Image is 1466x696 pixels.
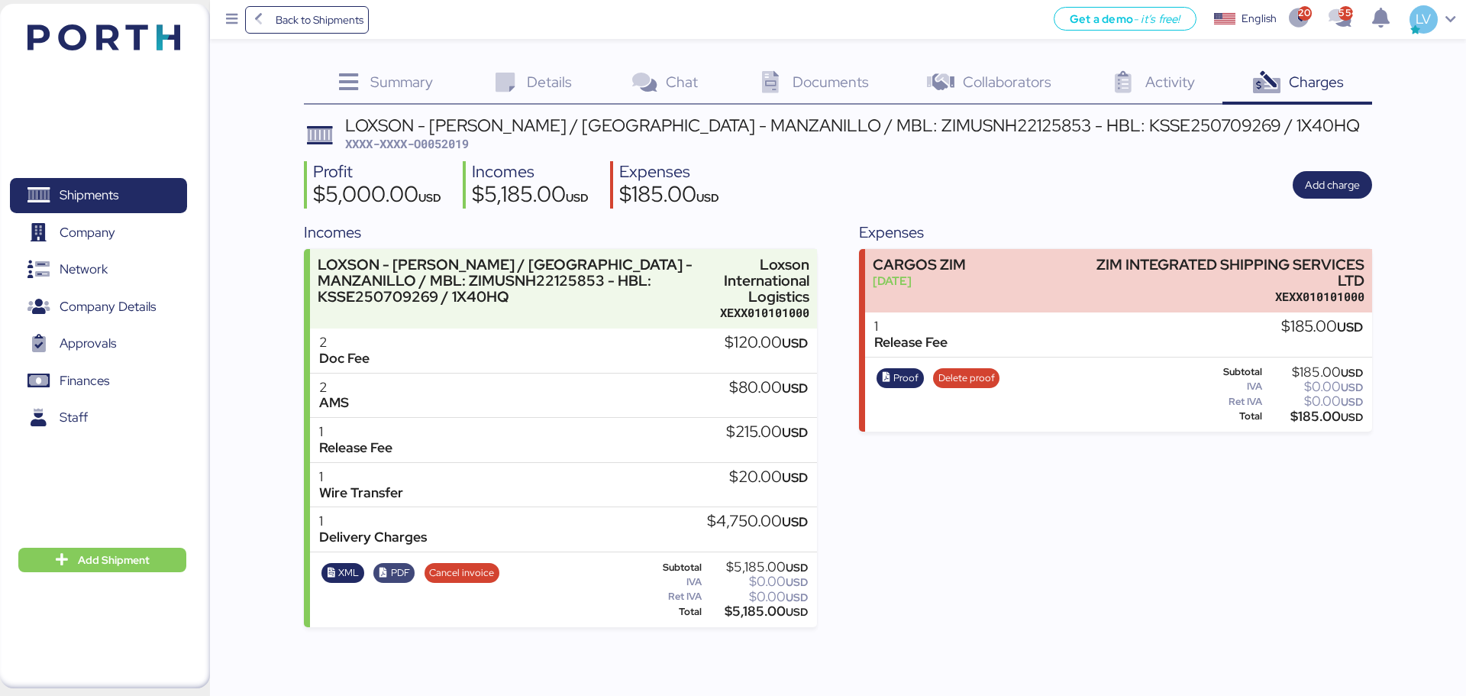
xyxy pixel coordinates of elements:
span: USD [566,190,589,205]
div: XEXX010101000 [1070,289,1364,305]
div: [DATE] [873,273,966,289]
div: Release Fee [319,440,392,456]
span: Documents [793,72,869,92]
div: $185.00 [1281,319,1363,335]
div: 1 [319,424,392,440]
div: Profit [313,161,441,183]
div: 1 [874,319,948,335]
span: XXXX-XXXX-O0052019 [345,136,469,151]
span: Activity [1145,72,1195,92]
span: USD [786,575,808,589]
div: Wire Transfer [319,485,403,501]
div: $80.00 [729,380,808,397]
div: Incomes [304,221,816,244]
div: Expenses [859,221,1371,244]
a: Company Details [10,289,187,324]
div: 1 [319,513,427,529]
div: $120.00 [725,335,808,351]
button: Add charge [1293,171,1372,199]
div: $0.00 [1265,381,1363,393]
span: Details [527,72,572,92]
span: USD [1341,410,1363,424]
div: $4,750.00 [707,513,808,530]
div: Total [1198,411,1262,422]
div: $0.00 [705,576,808,588]
div: CARGOS ZIM [873,257,966,273]
button: Menu [219,7,245,33]
a: Staff [10,400,187,435]
span: USD [782,513,808,530]
span: USD [786,561,808,575]
span: Company Details [60,296,156,318]
span: Chat [666,72,698,92]
span: USD [786,591,808,604]
a: Network [10,252,187,287]
span: USD [696,190,719,205]
a: Company [10,215,187,250]
span: XML [338,565,359,581]
span: USD [782,380,808,397]
div: $185.00 [1265,367,1363,378]
div: Ret IVA [1198,397,1262,407]
div: LOXSON - [PERSON_NAME] / [GEOGRAPHIC_DATA] - MANZANILLO / MBL: ZIMUSNH22125853 - HBL: KSSE2507092... [318,257,712,305]
div: $5,000.00 [313,183,441,209]
button: Cancel invoice [425,563,499,583]
span: Charges [1289,72,1344,92]
div: 1 [319,469,403,485]
div: $20.00 [729,469,808,486]
div: $215.00 [726,424,808,441]
button: PDF [373,563,415,583]
span: USD [782,335,808,351]
span: LV [1416,9,1431,29]
div: English [1242,11,1277,27]
div: Doc Fee [319,351,370,367]
span: Collaborators [963,72,1051,92]
button: XML [321,563,364,583]
span: Finances [60,370,109,392]
a: Back to Shipments [245,6,370,34]
button: Proof [877,368,924,388]
div: Loxson International Logistics [720,257,809,305]
div: Subtotal [643,562,702,573]
a: Finances [10,363,187,398]
div: $5,185.00 [705,606,808,617]
span: Add charge [1305,176,1360,194]
span: USD [1341,366,1363,380]
span: Cancel invoice [429,565,494,581]
span: USD [1341,380,1363,394]
span: USD [1341,395,1363,409]
span: PDF [391,565,410,581]
span: USD [418,190,441,205]
div: $185.00 [619,183,719,209]
a: Shipments [10,178,187,213]
span: USD [782,424,808,441]
div: AMS [319,395,349,411]
span: Network [60,258,108,280]
div: $185.00 [1265,411,1363,422]
span: Delete proof [938,370,995,387]
span: Company [60,222,115,244]
span: Approvals [60,332,116,354]
div: XEXX010101000 [720,305,809,321]
div: 2 [319,380,349,396]
div: Incomes [472,161,589,183]
a: Approvals [10,326,187,361]
div: Delivery Charges [319,529,427,545]
div: $0.00 [1265,396,1363,407]
span: Summary [370,72,433,92]
button: Delete proof [933,368,999,388]
span: Add Shipment [78,551,150,569]
div: LOXSON - [PERSON_NAME] / [GEOGRAPHIC_DATA] - MANZANILLO / MBL: ZIMUSNH22125853 - HBL: KSSE2507092... [345,117,1360,134]
span: USD [786,605,808,619]
div: Ret IVA [643,591,702,602]
span: Proof [893,370,919,387]
span: Back to Shipments [276,11,363,29]
div: IVA [643,577,702,588]
div: Subtotal [1198,367,1262,377]
span: Staff [60,406,88,429]
div: Release Fee [874,335,948,351]
div: $0.00 [705,591,808,603]
span: USD [1337,319,1363,335]
div: $5,185.00 [705,562,808,573]
div: 2 [319,335,370,351]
